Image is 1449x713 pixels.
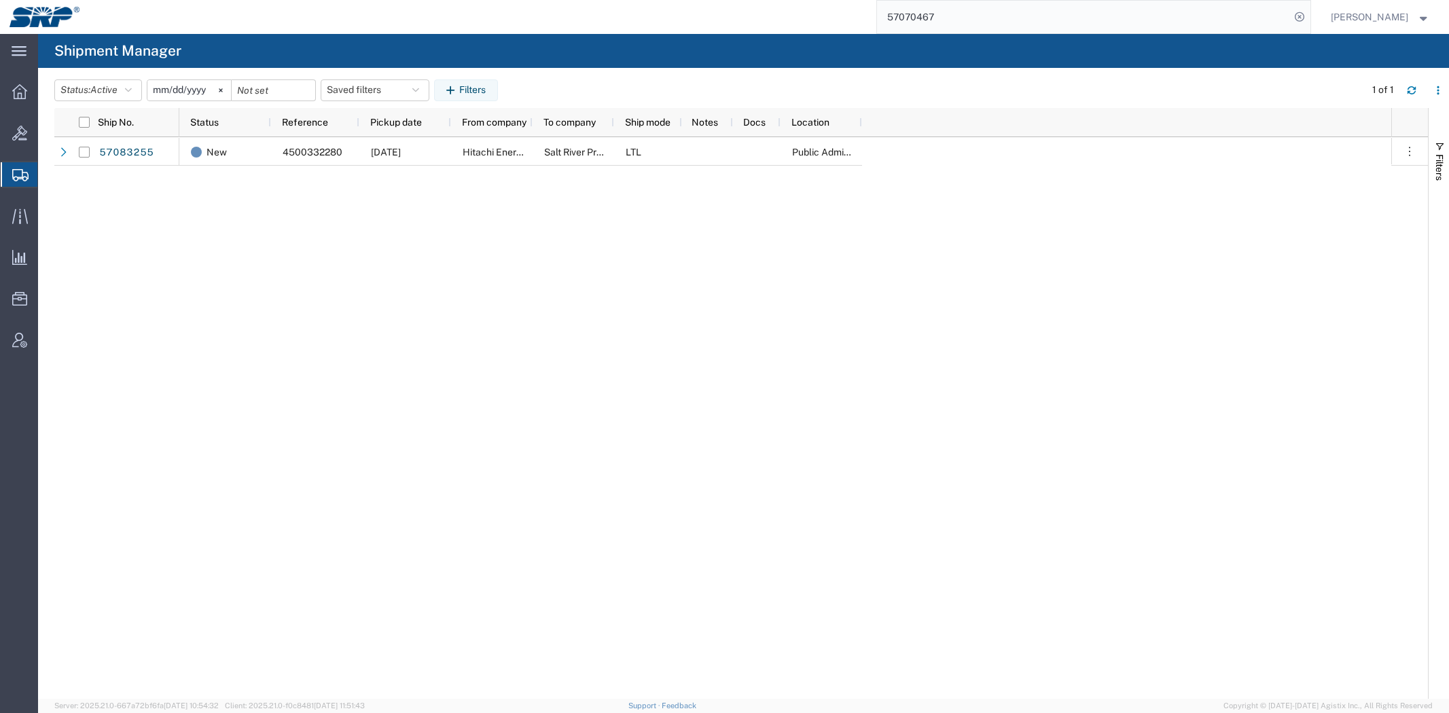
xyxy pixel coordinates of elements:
[314,701,365,710] span: [DATE] 11:51:43
[164,701,219,710] span: [DATE] 10:54:32
[1330,9,1431,25] button: [PERSON_NAME]
[98,117,134,128] span: Ship No.
[207,138,227,166] span: New
[544,147,619,158] span: Salt River Project
[190,117,219,128] span: Status
[99,142,154,164] a: 57083255
[1372,83,1396,97] div: 1 of 1
[321,79,429,101] button: Saved filters
[462,117,526,128] span: From company
[543,117,596,128] span: To company
[792,147,922,158] span: Public Administration Buidling
[371,147,401,158] span: 10/09/2025
[877,1,1290,33] input: Search for shipment number, reference number
[147,80,231,100] input: Not set
[90,84,118,95] span: Active
[10,7,79,27] img: logo
[54,34,181,68] h4: Shipment Manager
[232,80,315,100] input: Not set
[434,79,498,101] button: Filters
[463,147,527,158] span: Hitachi Energy
[1223,700,1433,712] span: Copyright © [DATE]-[DATE] Agistix Inc., All Rights Reserved
[283,147,342,158] span: 4500332280
[282,117,328,128] span: Reference
[692,117,718,128] span: Notes
[626,147,641,158] span: LTL
[1331,10,1408,24] span: Marissa Camacho
[743,117,766,128] span: Docs
[791,117,829,128] span: Location
[54,701,219,710] span: Server: 2025.21.0-667a72bf6fa
[54,79,142,101] button: Status:Active
[1434,154,1445,181] span: Filters
[225,701,365,710] span: Client: 2025.21.0-f0c8481
[625,117,670,128] span: Ship mode
[662,701,696,710] a: Feedback
[370,117,422,128] span: Pickup date
[628,701,662,710] a: Support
